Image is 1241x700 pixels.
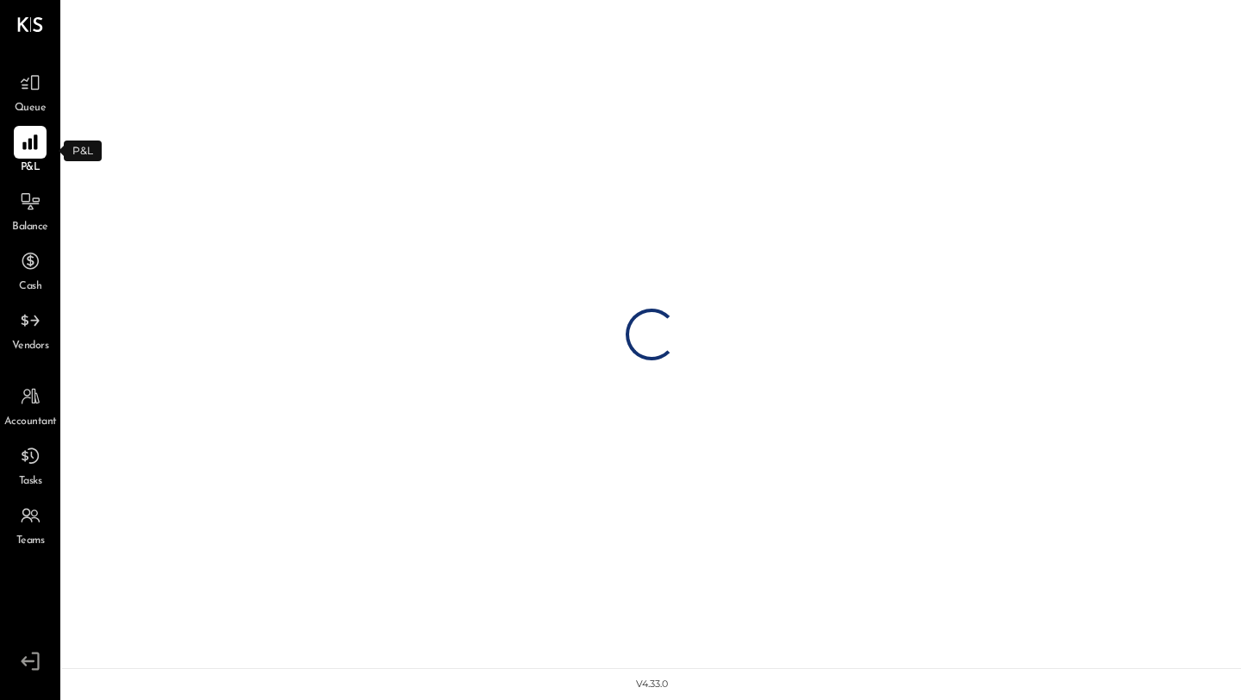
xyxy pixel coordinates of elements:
[12,220,48,235] span: Balance
[1,304,59,354] a: Vendors
[16,534,45,549] span: Teams
[1,380,59,430] a: Accountant
[19,279,41,295] span: Cash
[1,245,59,295] a: Cash
[1,126,59,176] a: P&L
[21,160,41,176] span: P&L
[1,499,59,549] a: Teams
[15,101,47,116] span: Queue
[1,185,59,235] a: Balance
[1,66,59,116] a: Queue
[19,474,42,490] span: Tasks
[636,678,668,691] div: v 4.33.0
[1,440,59,490] a: Tasks
[12,339,49,354] span: Vendors
[64,141,102,161] div: P&L
[4,415,57,430] span: Accountant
